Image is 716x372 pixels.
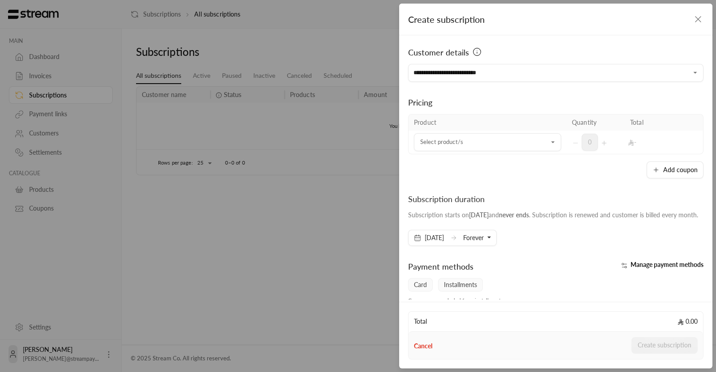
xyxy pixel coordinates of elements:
[404,297,708,304] div: Coupons are excluded from installments.
[408,114,703,154] table: Selected Products
[408,211,698,220] div: Subscription starts on and . Subscription is renewed and customer is billed every month.
[548,137,558,148] button: Open
[408,46,469,59] span: Customer details
[463,234,484,241] span: Forever
[408,14,485,25] span: Create subscription
[690,68,701,78] button: Open
[625,114,683,131] th: Total
[408,193,698,205] div: Subscription duration
[408,96,703,109] div: Pricing
[414,342,432,351] button: Cancel
[625,131,683,154] td: -
[409,114,567,131] th: Product
[678,317,698,326] span: 0.00
[647,161,703,178] button: Add coupon
[469,211,489,219] span: [DATE]
[408,262,473,271] span: Payment methods
[499,211,529,219] span: never ends
[631,261,703,268] span: Manage payment methods
[425,233,444,242] span: [DATE]
[567,114,625,131] th: Quantity
[414,317,427,326] span: Total
[438,278,483,292] span: Installments
[408,278,433,292] span: Card
[582,134,598,151] span: 0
